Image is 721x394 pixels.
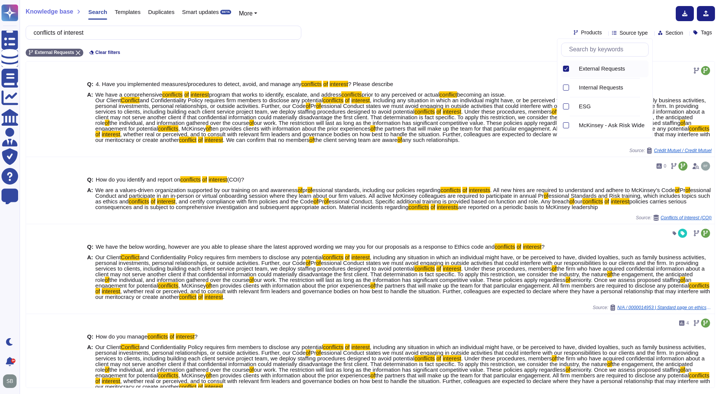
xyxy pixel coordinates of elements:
span: and Confidentiality Policy requires firm members to disclose any potential [140,254,323,260]
mark: of [680,120,685,126]
mark: of [307,187,312,193]
mark: conflicts [158,372,178,379]
b: Q: [87,334,94,339]
span: and Confidentiality Policy requires firm members to disclose any potential [140,344,323,350]
mark: of [316,349,321,356]
mark: conflict [179,294,197,300]
span: are reported on a periodic basis to McKinsey leadership [458,204,598,210]
span: our [574,198,583,205]
mark: interest [351,344,370,350]
mark: interest [204,294,223,300]
div: ESG [573,98,649,115]
span: ? Please describe [348,81,393,87]
mark: conflicts [323,97,343,103]
mark: interest [102,288,120,294]
span: , McKinsey [178,282,206,289]
span: Conflicts of Interest (COI) [661,215,712,220]
span: ten provides clients with information about the prior experiences [211,125,371,132]
mark: interest [102,131,120,137]
mark: of [198,137,203,143]
span: ten provides clients with information about the prior experiences [211,282,371,289]
mark: of [105,277,110,283]
span: Search [88,9,107,15]
mark: interest [102,378,120,384]
mark: conflict [439,91,457,98]
mark: interest [204,383,223,390]
b: A: [87,92,93,143]
mark: conflicts [162,91,183,98]
mark: Conflict [121,254,140,260]
div: BETA [220,10,231,14]
span: the firm who have acquired confidential information about a client may not serve another client i... [95,355,705,367]
span: , whether real or perceived, and to consult with relevant firm leaders and governance bodies on h... [95,378,710,390]
span: an engagement for potential [95,366,692,379]
mark: of [105,120,110,126]
mark: of [202,176,207,183]
mark: conflicts [147,333,168,340]
div: 9+ [11,359,15,363]
mark: conflict [179,137,197,143]
mark: of [298,187,303,193]
mark: of [170,333,175,340]
span: the firm who have acquired confidential information about a client may not serve another client i... [95,265,705,277]
span: the engagement, the anticipated role [95,114,693,126]
mark: of [566,277,571,283]
mark: of [607,361,612,367]
mark: conflicts [689,125,709,132]
span: . [223,383,224,390]
span: an engagement for potential [95,120,692,132]
span: How do you manage [96,333,148,340]
span: Source: [629,148,712,154]
img: user [3,374,17,388]
span: Duplicates [148,9,175,15]
span: (COI)? [227,176,244,183]
mark: interest [330,81,348,87]
span: Clear filters [95,50,120,55]
mark: conflicts [323,344,343,350]
span: , including any situation in which an individual might have, or be perceived to have, divided loy... [95,254,706,266]
span: Source: [636,215,712,221]
span: We are a values-driven organization supported by our training on and awareness [95,187,298,193]
span: External Requests [35,50,74,55]
mark: of [309,137,314,143]
span: ESG [579,103,591,110]
button: user [2,373,22,389]
span: the individual, and information gathered over the course [109,277,249,283]
span: , and certify compliance with firm policies and the Code [175,198,313,205]
b: A: [87,187,93,210]
span: . Under these procedures, members [461,265,552,272]
mark: of [306,260,311,266]
mark: of [249,120,254,126]
mark: of [436,265,441,272]
mark: of [206,282,211,289]
span: We have a comprehensive [95,91,162,98]
span: . All new hires are required to understand and adhere to McKinsey’s Code [490,187,675,193]
mark: of [370,125,375,132]
mark: of [313,198,318,205]
mark: of [323,81,328,87]
span: ? [195,333,198,340]
span: any such relationships. [402,137,460,143]
mark: of [206,125,211,132]
b: Q: [87,177,94,182]
mark: of [552,355,557,362]
mark: of [95,131,100,137]
mark: interest [523,243,542,250]
mark: of [680,366,685,373]
span: Pr [310,349,316,356]
span: our work. The restriction will last as long as the information has significant competitive value.... [254,277,566,283]
div: ESG [579,103,646,110]
mark: conflicts [440,187,461,193]
span: , whether real or perceived, and to consult with relevant firm leaders and governance bodies on h... [95,288,710,300]
mark: interest [351,97,370,103]
mark: conflicts [414,355,435,362]
mark: of [151,198,156,205]
span: . Under these procedures, members [461,108,552,115]
div: ESG [573,102,576,111]
div: External Requests [579,65,646,72]
mark: of [316,260,321,266]
span: ten provides clients with information about the prior experiences [211,372,371,379]
span: essional Conduct and participate in an in-person or virtual onboarding session where they learn a... [95,187,711,199]
div: External Requests [573,65,576,73]
span: Templates [115,9,140,15]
